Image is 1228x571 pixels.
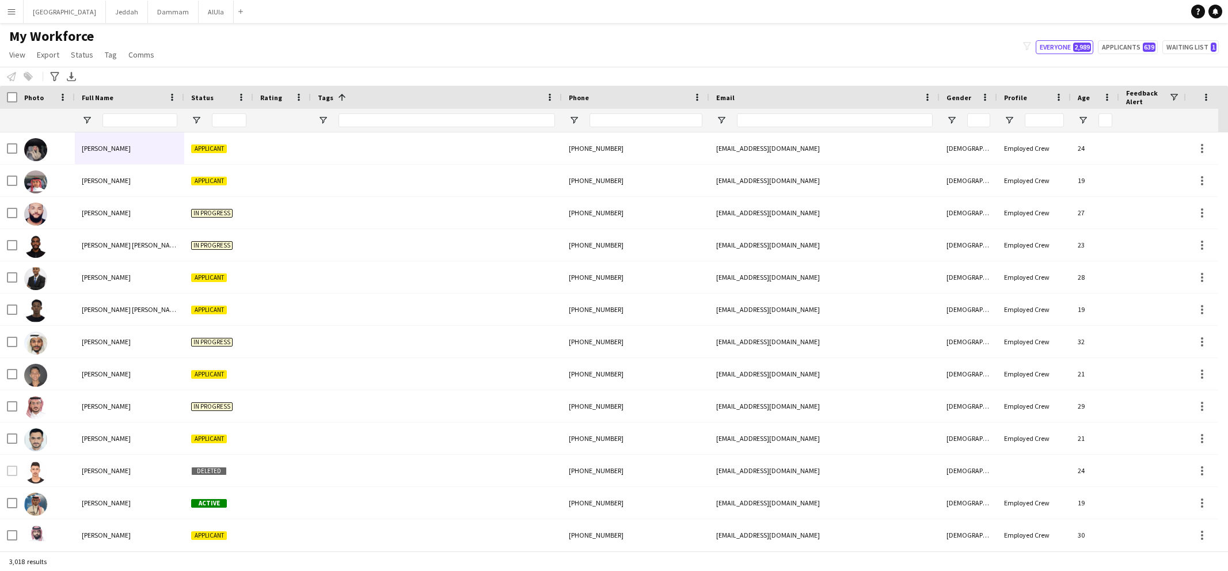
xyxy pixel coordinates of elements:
[106,1,148,23] button: Jeddah
[946,93,971,102] span: Gender
[191,499,227,508] span: Active
[82,434,131,443] span: [PERSON_NAME]
[1071,358,1119,390] div: 21
[24,170,47,193] img: Abdalhh Alanze
[709,294,940,325] div: [EMAIL_ADDRESS][DOMAIN_NAME]
[997,422,1071,454] div: Employed Crew
[82,115,92,125] button: Open Filter Menu
[940,294,997,325] div: [DEMOGRAPHIC_DATA]
[82,93,113,102] span: Full Name
[9,28,94,45] span: My Workforce
[82,305,181,314] span: [PERSON_NAME] [PERSON_NAME]
[24,267,47,290] img: Abdelaziz Yaseen
[1071,229,1119,261] div: 23
[709,390,940,422] div: [EMAIL_ADDRESS][DOMAIN_NAME]
[48,70,62,83] app-action-btn: Advanced filters
[82,531,131,539] span: [PERSON_NAME]
[191,115,202,125] button: Open Filter Menu
[1071,326,1119,357] div: 32
[24,1,106,23] button: [GEOGRAPHIC_DATA]
[1071,487,1119,519] div: 19
[562,455,709,486] div: [PHONE_NUMBER]
[709,326,940,357] div: [EMAIL_ADDRESS][DOMAIN_NAME]
[709,487,940,519] div: [EMAIL_ADDRESS][DOMAIN_NAME]
[1036,40,1093,54] button: Everyone2,989
[191,209,233,218] span: In progress
[997,358,1071,390] div: Employed Crew
[1143,43,1155,52] span: 639
[562,390,709,422] div: [PHONE_NUMBER]
[124,47,159,62] a: Comms
[32,47,64,62] a: Export
[709,261,940,293] div: [EMAIL_ADDRESS][DOMAIN_NAME]
[940,326,997,357] div: [DEMOGRAPHIC_DATA]
[82,208,131,217] span: [PERSON_NAME]
[24,428,47,451] img: Abdulaziz Alanazi
[940,422,997,454] div: [DEMOGRAPHIC_DATA]
[199,1,234,23] button: AlUla
[716,93,735,102] span: Email
[64,70,78,83] app-action-btn: Export XLSX
[562,132,709,164] div: [PHONE_NUMBER]
[1211,43,1216,52] span: 1
[191,467,227,475] span: Deleted
[709,229,940,261] div: [EMAIL_ADDRESS][DOMAIN_NAME]
[24,364,47,387] img: Abdulaziz Ahmed
[940,261,997,293] div: [DEMOGRAPHIC_DATA]
[82,337,131,346] span: [PERSON_NAME]
[1004,93,1027,102] span: Profile
[191,435,227,443] span: Applicant
[82,370,131,378] span: [PERSON_NAME]
[318,93,333,102] span: Tags
[997,229,1071,261] div: Employed Crew
[1073,43,1091,52] span: 2,989
[590,113,702,127] input: Phone Filter Input
[191,241,233,250] span: In progress
[318,115,328,125] button: Open Filter Menu
[66,47,98,62] a: Status
[1071,132,1119,164] div: 24
[24,299,47,322] img: Abdellah Ali Mohammed
[1071,390,1119,422] div: 29
[260,93,282,102] span: Rating
[1078,115,1088,125] button: Open Filter Menu
[997,519,1071,551] div: Employed Crew
[1025,113,1064,127] input: Profile Filter Input
[24,396,47,419] img: Abdulaziz Al Fadhel
[5,47,30,62] a: View
[71,50,93,60] span: Status
[709,165,940,196] div: [EMAIL_ADDRESS][DOMAIN_NAME]
[997,390,1071,422] div: Employed Crew
[997,132,1071,164] div: Employed Crew
[191,338,233,347] span: In progress
[1071,455,1119,486] div: 24
[102,113,177,127] input: Full Name Filter Input
[716,115,727,125] button: Open Filter Menu
[967,113,990,127] input: Gender Filter Input
[82,402,131,410] span: [PERSON_NAME]
[562,487,709,519] div: [PHONE_NUMBER]
[709,132,940,164] div: [EMAIL_ADDRESS][DOMAIN_NAME]
[940,455,997,486] div: [DEMOGRAPHIC_DATA]
[940,197,997,229] div: [DEMOGRAPHIC_DATA]
[191,370,227,379] span: Applicant
[105,50,117,60] span: Tag
[940,390,997,422] div: [DEMOGRAPHIC_DATA]
[191,144,227,153] span: Applicant
[1071,294,1119,325] div: 19
[24,460,47,484] img: Abdulaziz Alenezi
[940,358,997,390] div: [DEMOGRAPHIC_DATA]
[148,1,199,23] button: Dammam
[212,113,246,127] input: Status Filter Input
[737,113,933,127] input: Email Filter Input
[940,165,997,196] div: [DEMOGRAPHIC_DATA]
[82,466,131,475] span: [PERSON_NAME]
[709,197,940,229] div: [EMAIL_ADDRESS][DOMAIN_NAME]
[940,487,997,519] div: [DEMOGRAPHIC_DATA]
[82,144,131,153] span: [PERSON_NAME]
[562,229,709,261] div: [PHONE_NUMBER]
[709,358,940,390] div: [EMAIL_ADDRESS][DOMAIN_NAME]
[946,115,957,125] button: Open Filter Menu
[562,261,709,293] div: [PHONE_NUMBER]
[940,132,997,164] div: [DEMOGRAPHIC_DATA]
